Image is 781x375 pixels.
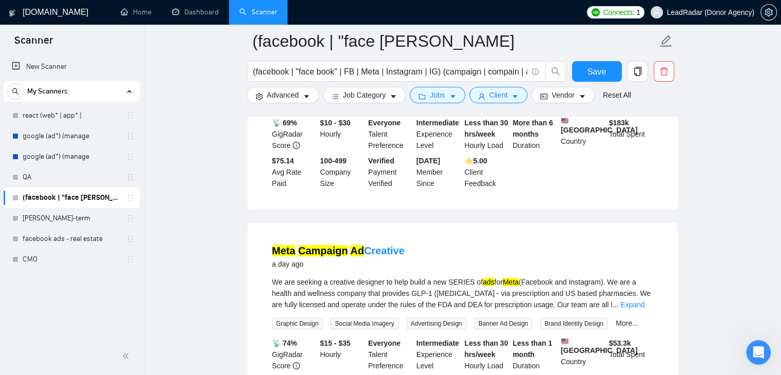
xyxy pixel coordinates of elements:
mark: Meta [272,245,296,256]
button: userClientcaret-down [469,87,528,103]
button: Help [137,280,205,322]
button: search [7,83,24,100]
a: More... [616,319,638,327]
div: • [DATE] [61,84,89,95]
div: We are seeking a creative designer to help build a new SERIES of for (Facebook and Instagram). We... [272,276,653,310]
div: AI Assistant from GigRadar 📡 [36,236,144,247]
b: $10 - $30 [320,119,350,127]
button: Send us a message [47,231,158,251]
div: Total Spent [607,117,655,151]
span: caret-down [579,92,586,100]
span: holder [126,111,135,120]
a: searchScanner [239,8,277,16]
img: logo [9,5,16,21]
button: Save [572,61,622,82]
b: $ 53.3k [609,339,631,347]
div: Avg Rate Paid [270,155,318,189]
span: delete [654,67,674,76]
b: [DATE] [416,157,440,165]
span: idcard [540,92,547,100]
a: dashboardDashboard [172,8,219,16]
button: setting [760,4,777,21]
a: [PERSON_NAME]-term [23,208,120,229]
mark: Ad [350,245,364,256]
span: setting [256,92,263,100]
div: Hourly Load [463,338,511,371]
span: ... [613,301,619,309]
img: Profile image for AI Assistant from GigRadar 📡 [12,226,32,247]
span: double-left [122,351,132,361]
div: Hourly [318,338,366,371]
div: • [DATE] [146,122,175,133]
img: Profile image for Vadym [12,36,32,57]
span: copy [628,67,647,76]
span: Scanner [6,33,61,54]
div: a day ago [272,258,405,270]
span: Did that answer your question? [36,113,149,121]
div: Total Spent [607,338,655,371]
span: Help [163,306,179,313]
span: Advanced [267,89,299,101]
span: Graphic Design [272,318,323,329]
div: GigRadar Score [270,338,318,371]
span: bars [332,92,339,100]
a: CMO [23,249,120,270]
span: Vendor [551,89,574,101]
img: Profile image for Mariia [12,188,32,209]
b: Everyone [368,339,401,347]
button: Messages [68,280,137,322]
button: settingAdvancedcaret-down [247,87,319,103]
button: idcardVendorcaret-down [531,87,594,103]
span: Save [587,65,606,78]
a: react (web* | app* | [23,105,120,126]
input: Search Freelance Jobs... [253,65,527,78]
div: Talent Preference [366,338,414,371]
span: search [8,88,23,95]
button: folderJobscaret-down [410,87,465,103]
div: Company Size [318,155,366,189]
div: Hourly [318,117,366,151]
span: folder [418,92,426,100]
span: Advertising Design [407,318,466,329]
div: Hourly Load [463,117,511,151]
span: caret-down [390,92,397,100]
img: Profile image for AI Assistant from GigRadar 📡 [12,112,32,133]
button: barsJob Categorycaret-down [323,87,406,103]
div: AI Assistant from GigRadar 📡 [36,122,144,133]
span: 1 [636,7,640,18]
mark: ads [483,278,494,286]
span: holder [126,194,135,202]
h1: Messages [76,5,131,22]
div: Duration [510,117,559,151]
mark: Campaign [298,245,348,256]
b: $ 183k [609,119,629,127]
b: [GEOGRAPHIC_DATA] [561,117,638,134]
div: Mariia [36,160,59,171]
span: holder [126,153,135,161]
span: You're welcome! If you have any more questions or need further assistance, feel free to ask. [36,227,369,235]
span: Home [24,306,45,313]
span: Connects: [603,7,634,18]
span: Jobs [430,89,445,101]
div: Duration [510,338,559,371]
b: Everyone [368,119,401,127]
img: 🇺🇸 [561,117,568,124]
span: setting [761,8,776,16]
div: • [DATE] [63,46,92,57]
b: Verified [368,157,394,165]
b: Less than 1 month [512,339,552,359]
a: New Scanner [12,57,131,77]
span: Client [489,89,508,101]
b: Intermediate [416,339,459,347]
span: holder [126,214,135,222]
div: Vadym [36,46,61,57]
span: holder [126,132,135,140]
iframe: Intercom live chat [746,340,771,365]
a: setting [760,8,777,16]
button: search [545,61,566,82]
b: Less than 30 hrs/week [465,339,508,359]
a: facebook ads - real estate [23,229,120,249]
div: • [DATE] [61,160,89,171]
a: homeHome [121,8,151,16]
div: AI Assistant from GigRadar 📡 [36,274,144,285]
